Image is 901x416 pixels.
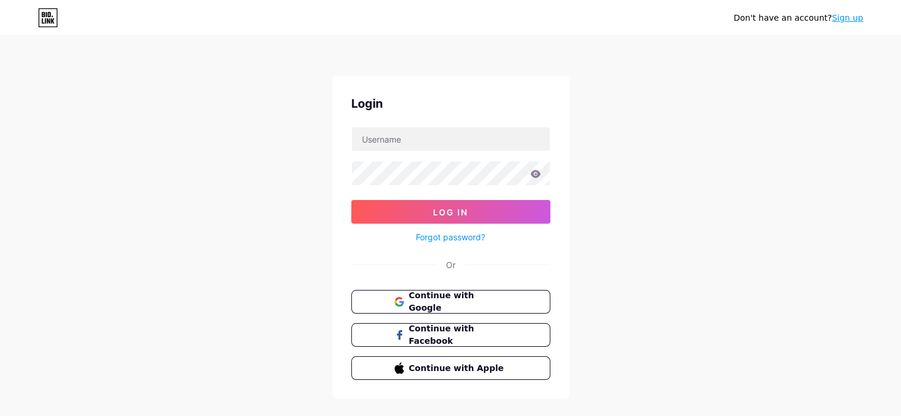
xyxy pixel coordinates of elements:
[409,323,506,347] span: Continue with Facebook
[351,290,550,314] button: Continue with Google
[409,289,506,314] span: Continue with Google
[416,231,485,243] a: Forgot password?
[351,323,550,347] button: Continue with Facebook
[832,13,863,22] a: Sign up
[352,127,550,151] input: Username
[433,207,468,217] span: Log In
[351,356,550,380] button: Continue with Apple
[446,259,456,271] div: Or
[351,95,550,112] div: Login
[733,12,863,24] div: Don't have an account?
[351,200,550,224] button: Log In
[409,362,506,375] span: Continue with Apple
